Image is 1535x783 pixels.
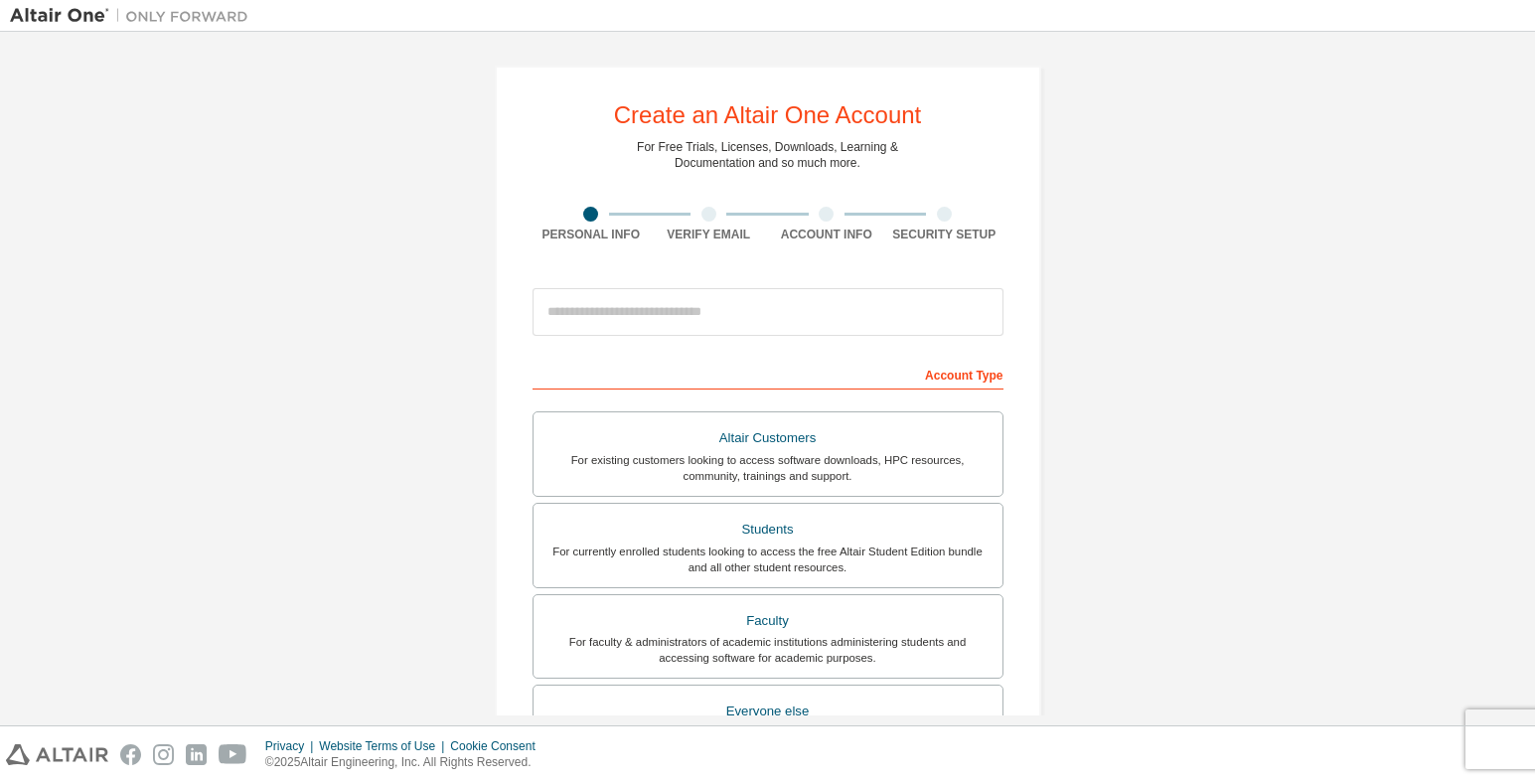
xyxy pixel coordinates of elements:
[885,227,1003,242] div: Security Setup
[153,744,174,765] img: instagram.svg
[545,516,991,544] div: Students
[319,738,450,754] div: Website Terms of Use
[650,227,768,242] div: Verify Email
[545,452,991,484] div: For existing customers looking to access software downloads, HPC resources, community, trainings ...
[450,738,546,754] div: Cookie Consent
[545,607,991,635] div: Faculty
[120,744,141,765] img: facebook.svg
[545,424,991,452] div: Altair Customers
[6,744,108,765] img: altair_logo.svg
[768,227,886,242] div: Account Info
[186,744,207,765] img: linkedin.svg
[545,634,991,666] div: For faculty & administrators of academic institutions administering students and accessing softwa...
[545,698,991,725] div: Everyone else
[533,358,1003,390] div: Account Type
[219,744,247,765] img: youtube.svg
[265,754,547,771] p: © 2025 Altair Engineering, Inc. All Rights Reserved.
[10,6,258,26] img: Altair One
[614,103,922,127] div: Create an Altair One Account
[637,139,898,171] div: For Free Trials, Licenses, Downloads, Learning & Documentation and so much more.
[545,544,991,575] div: For currently enrolled students looking to access the free Altair Student Edition bundle and all ...
[265,738,319,754] div: Privacy
[533,227,651,242] div: Personal Info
